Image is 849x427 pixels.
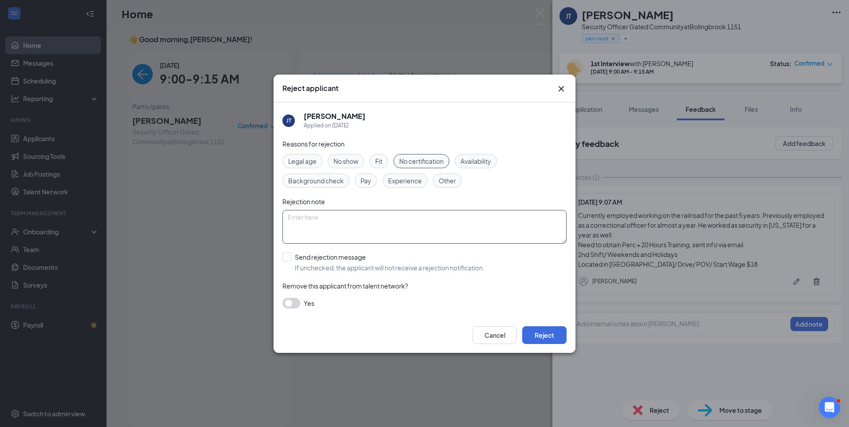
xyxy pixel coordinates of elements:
[304,121,365,130] div: Applied on [DATE]
[388,176,422,186] span: Experience
[556,83,567,94] button: Close
[288,156,317,166] span: Legal age
[286,117,291,124] div: JT
[819,397,840,418] iframe: Intercom live chat
[282,83,338,93] h3: Reject applicant
[288,176,344,186] span: Background check
[472,326,517,344] button: Cancel
[522,326,567,344] button: Reject
[282,140,345,148] span: Reasons for rejection
[361,176,371,186] span: Pay
[460,156,491,166] span: Availability
[304,298,314,308] span: Yes
[399,156,444,166] span: No certification
[282,198,325,206] span: Rejection note
[375,156,382,166] span: Fit
[282,282,408,290] span: Remove this applicant from talent network?
[333,156,358,166] span: No show
[439,176,456,186] span: Other
[304,111,365,121] h5: [PERSON_NAME]
[556,83,567,94] svg: Cross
